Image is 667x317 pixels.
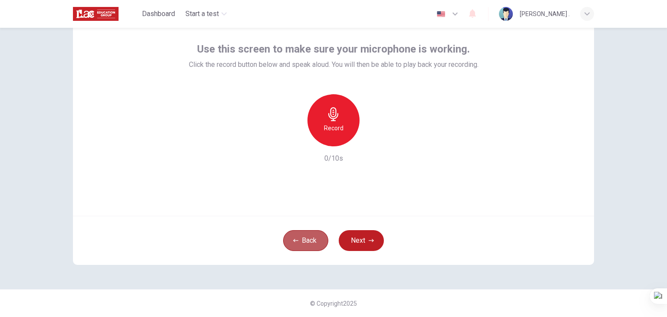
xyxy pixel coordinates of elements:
[339,230,384,251] button: Next
[139,6,178,22] button: Dashboard
[189,59,479,70] span: Click the record button below and speak aloud. You will then be able to play back your recording.
[197,42,470,56] span: Use this screen to make sure your microphone is working.
[185,9,219,19] span: Start a test
[182,6,230,22] button: Start a test
[520,9,570,19] div: [PERSON_NAME] .
[499,7,513,21] img: Profile picture
[142,9,175,19] span: Dashboard
[324,123,343,133] h6: Record
[307,94,360,146] button: Record
[310,300,357,307] span: © Copyright 2025
[73,5,139,23] a: ILAC logo
[436,11,446,17] img: en
[283,230,328,251] button: Back
[324,153,343,164] h6: 0/10s
[73,5,119,23] img: ILAC logo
